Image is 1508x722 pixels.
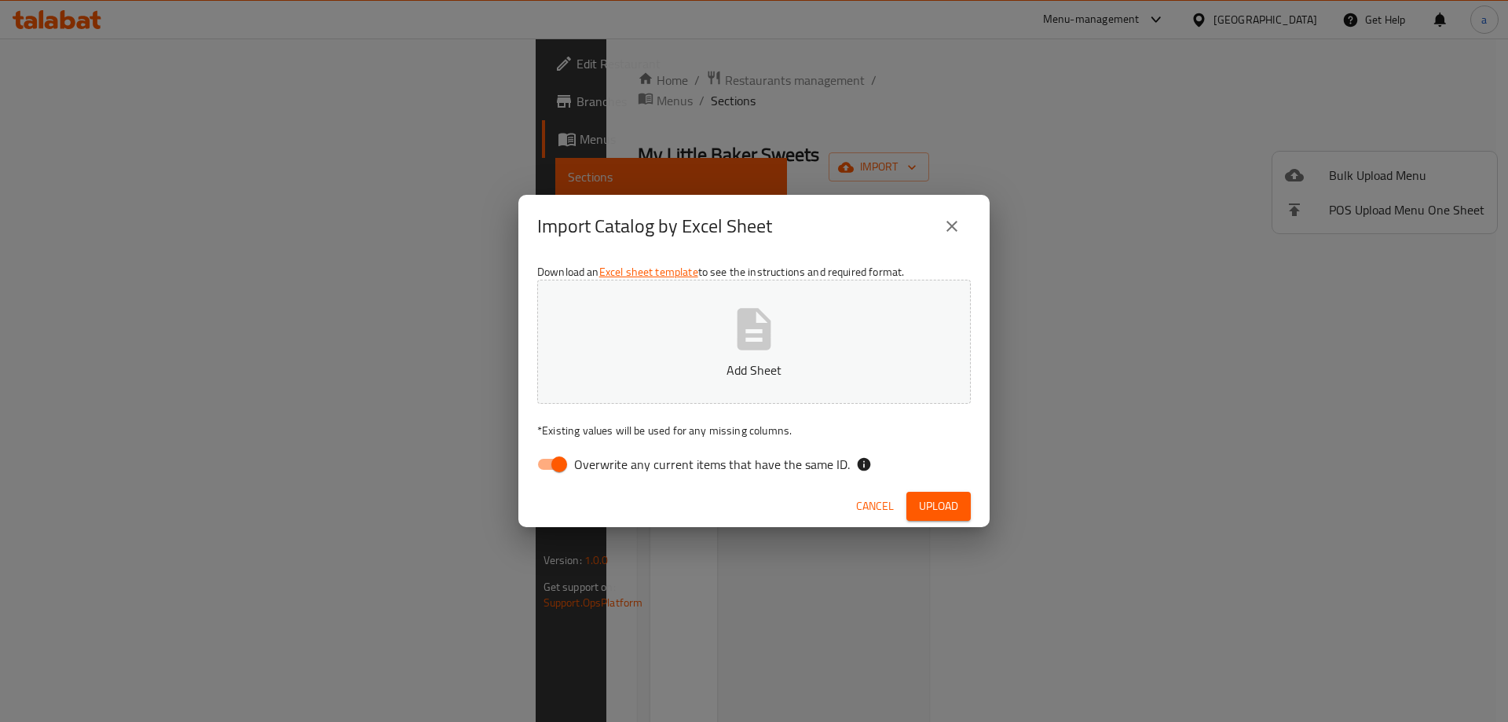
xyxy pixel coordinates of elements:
p: Existing values will be used for any missing columns. [537,423,971,438]
span: Upload [919,497,958,516]
button: Add Sheet [537,280,971,404]
p: Add Sheet [562,361,946,379]
span: Overwrite any current items that have the same ID. [574,455,850,474]
a: Excel sheet template [599,262,698,282]
button: close [933,207,971,245]
button: Cancel [850,492,900,521]
span: Cancel [856,497,894,516]
div: Download an to see the instructions and required format. [518,258,990,486]
h2: Import Catalog by Excel Sheet [537,214,772,239]
svg: If the overwrite option isn't selected, then the items that match an existing ID will be ignored ... [856,456,872,472]
button: Upload [906,492,971,521]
